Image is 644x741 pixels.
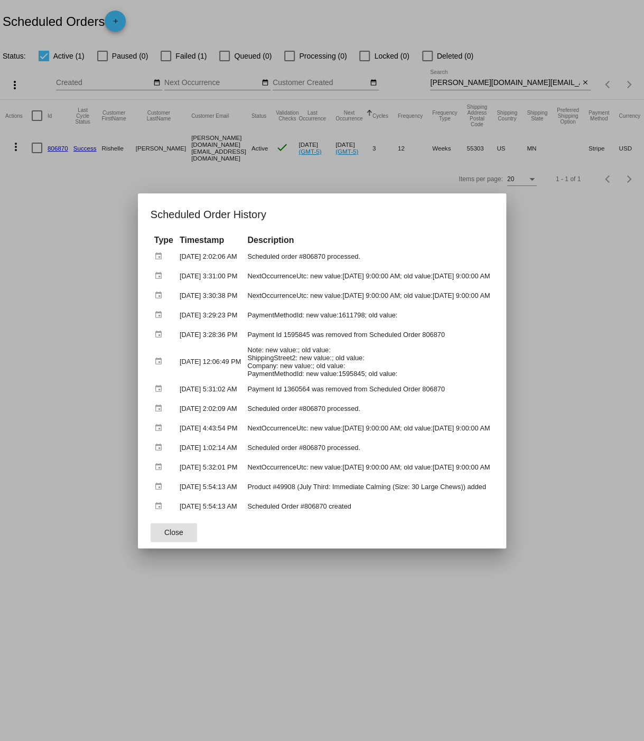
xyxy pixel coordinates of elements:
[245,438,492,457] td: Scheduled order #806870 processed.
[164,528,183,537] span: Close
[177,306,244,324] td: [DATE] 3:29:23 PM
[245,380,492,398] td: Payment Id 1360564 was removed from Scheduled Order 806870
[154,268,167,284] mat-icon: event
[154,479,167,495] mat-icon: event
[245,235,492,246] th: Description
[245,325,492,344] td: Payment Id 1595845 was removed from Scheduled Order 806870
[154,420,167,436] mat-icon: event
[245,399,492,418] td: Scheduled order #806870 processed.
[177,325,244,344] td: [DATE] 3:28:36 PM
[245,286,492,305] td: NextOccurrenceUtc: new value:[DATE] 9:00:00 AM; old value:[DATE] 9:00:00 AM
[177,235,244,246] th: Timestamp
[177,399,244,418] td: [DATE] 2:02:09 AM
[154,381,167,397] mat-icon: event
[154,307,167,323] mat-icon: event
[177,458,244,476] td: [DATE] 5:32:01 PM
[154,459,167,475] mat-icon: event
[177,247,244,266] td: [DATE] 2:02:06 AM
[245,477,492,496] td: Product #49908 (July Third: Immediate Calming (Size: 30 Large Chews)) added
[245,247,492,266] td: Scheduled order #806870 processed.
[177,286,244,305] td: [DATE] 3:30:38 PM
[154,400,167,417] mat-icon: event
[245,497,492,515] td: Scheduled Order #806870 created
[177,497,244,515] td: [DATE] 5:54:13 AM
[151,523,197,542] button: Close dialog
[154,326,167,343] mat-icon: event
[154,248,167,265] mat-icon: event
[177,267,244,285] td: [DATE] 3:31:00 PM
[177,345,244,379] td: [DATE] 12:06:49 PM
[245,306,492,324] td: PaymentMethodId: new value:1611798; old value:
[177,419,244,437] td: [DATE] 4:43:54 PM
[154,287,167,304] mat-icon: event
[154,353,167,370] mat-icon: event
[177,380,244,398] td: [DATE] 5:31:02 AM
[245,419,492,437] td: NextOccurrenceUtc: new value:[DATE] 9:00:00 AM; old value:[DATE] 9:00:00 AM
[177,438,244,457] td: [DATE] 1:02:14 AM
[245,458,492,476] td: NextOccurrenceUtc: new value:[DATE] 9:00:00 AM; old value:[DATE] 9:00:00 AM
[245,345,492,379] td: Note: new value:; old value: ShippingStreet2: new value:; old value: Company: new value:; old val...
[152,235,176,246] th: Type
[177,477,244,496] td: [DATE] 5:54:13 AM
[245,267,492,285] td: NextOccurrenceUtc: new value:[DATE] 9:00:00 AM; old value:[DATE] 9:00:00 AM
[154,498,167,514] mat-icon: event
[154,439,167,456] mat-icon: event
[151,206,494,223] h1: Scheduled Order History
